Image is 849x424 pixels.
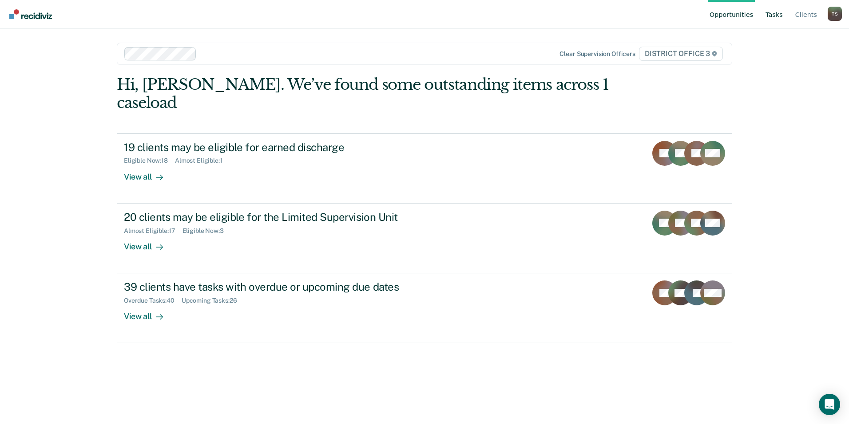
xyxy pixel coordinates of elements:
div: Eligible Now : 18 [124,157,175,164]
div: T S [828,7,842,21]
button: Profile dropdown button [828,7,842,21]
div: 39 clients have tasks with overdue or upcoming due dates [124,280,436,293]
div: Almost Eligible : 17 [124,227,182,235]
div: View all [124,234,174,252]
a: 20 clients may be eligible for the Limited Supervision UnitAlmost Eligible:17Eligible Now:3View all [117,204,732,273]
a: 39 clients have tasks with overdue or upcoming due datesOverdue Tasks:40Upcoming Tasks:26View all [117,273,732,343]
div: Hi, [PERSON_NAME]. We’ve found some outstanding items across 1 caseload [117,76,609,112]
div: Upcoming Tasks : 26 [182,297,244,304]
span: DISTRICT OFFICE 3 [639,47,723,61]
div: Open Intercom Messenger [819,394,840,415]
div: Clear supervision officers [559,50,635,58]
div: Overdue Tasks : 40 [124,297,182,304]
img: Recidiviz [9,9,52,19]
div: Eligible Now : 3 [182,227,231,235]
div: 20 clients may be eligible for the Limited Supervision Unit [124,211,436,224]
div: View all [124,164,174,182]
div: Almost Eligible : 1 [175,157,230,164]
div: View all [124,304,174,322]
a: 19 clients may be eligible for earned dischargeEligible Now:18Almost Eligible:1View all [117,133,732,204]
div: 19 clients may be eligible for earned discharge [124,141,436,154]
